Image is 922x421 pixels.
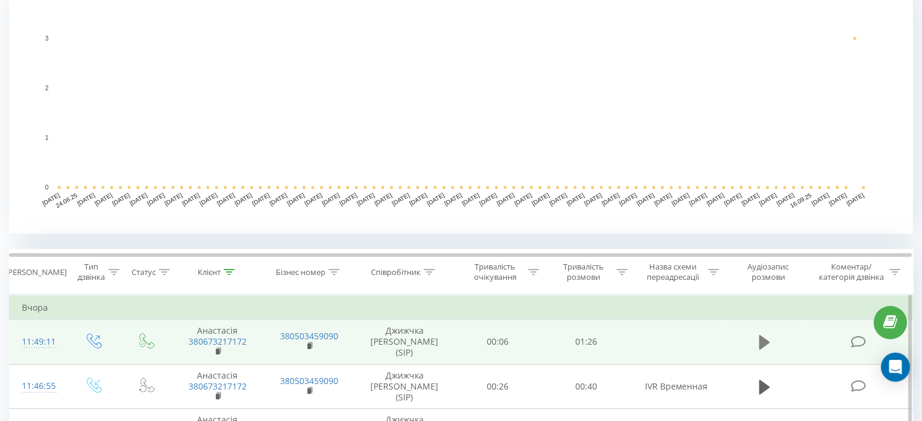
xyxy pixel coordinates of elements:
text: [DATE] [408,191,428,207]
text: [DATE] [758,191,778,207]
text: [DATE] [164,191,184,207]
td: 00:26 [454,364,542,409]
a: 380673217172 [189,380,247,392]
text: [DATE] [111,191,131,207]
div: Тип дзвінка [76,262,105,282]
text: [DATE] [845,191,865,207]
div: Назва схеми переадресації [641,262,705,282]
text: 24.06.25 [55,191,79,209]
a: 380673217172 [189,336,247,347]
text: [DATE] [583,191,603,207]
text: [DATE] [706,191,726,207]
text: [DATE] [233,191,253,207]
td: 00:06 [454,320,542,365]
text: [DATE] [269,191,289,207]
text: 2 [45,85,48,91]
div: Співробітник [371,267,421,277]
text: [DATE] [93,191,113,207]
text: [DATE] [601,191,621,207]
text: [DATE] [740,191,760,207]
td: Джижчка [PERSON_NAME] (SIP) [355,364,454,409]
text: [DATE] [827,191,847,207]
text: [DATE] [338,191,358,207]
text: [DATE] [548,191,568,207]
div: Бізнес номер [276,267,326,277]
div: 11:46:55 [22,374,54,398]
text: [DATE] [76,191,96,207]
text: [DATE] [303,191,323,207]
div: Open Intercom Messenger [881,353,910,382]
text: [DATE] [321,191,341,207]
text: [DATE] [216,191,236,207]
text: [DATE] [530,191,550,207]
td: Анастасія [172,364,263,409]
text: [DATE] [146,191,166,207]
td: IVR Временная [630,364,721,409]
div: [PERSON_NAME] [5,267,67,277]
text: [DATE] [566,191,586,207]
td: 01:26 [542,320,630,365]
div: Статус [132,267,156,277]
td: 00:40 [542,364,630,409]
text: [DATE] [653,191,673,207]
text: [DATE] [688,191,708,207]
text: [DATE] [443,191,463,207]
text: [DATE] [513,191,533,207]
text: [DATE] [356,191,376,207]
div: Коментар/категорія дзвінка [815,262,886,282]
text: [DATE] [426,191,446,207]
td: Анастасія [172,320,263,365]
text: [DATE] [41,191,61,207]
a: 380503459090 [280,375,338,386]
text: 0 [45,184,48,191]
text: [DATE] [373,191,393,207]
text: 1 [45,134,48,141]
div: Аудіозапис розмови [733,262,804,282]
text: [DATE] [461,191,481,207]
text: [DATE] [181,191,201,207]
text: [DATE] [198,191,218,207]
text: [DATE] [635,191,655,207]
text: [DATE] [775,191,795,207]
text: [DATE] [670,191,690,207]
div: Тривалість очікування [465,262,526,282]
a: 380503459090 [280,330,338,342]
text: [DATE] [478,191,498,207]
text: [DATE] [723,191,743,207]
text: [DATE] [251,191,271,207]
text: [DATE] [618,191,638,207]
div: Клієнт [198,267,221,277]
text: [DATE] [390,191,410,207]
div: Тривалість розмови [553,262,613,282]
text: [DATE] [810,191,830,207]
text: [DATE] [495,191,515,207]
td: Вчора [10,296,913,320]
td: Джижчка [PERSON_NAME] (SIP) [355,320,454,365]
text: [DATE] [129,191,149,207]
div: 11:49:11 [22,330,54,354]
text: 16.09.25 [789,191,813,209]
text: 3 [45,35,48,42]
text: [DATE] [286,191,306,207]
